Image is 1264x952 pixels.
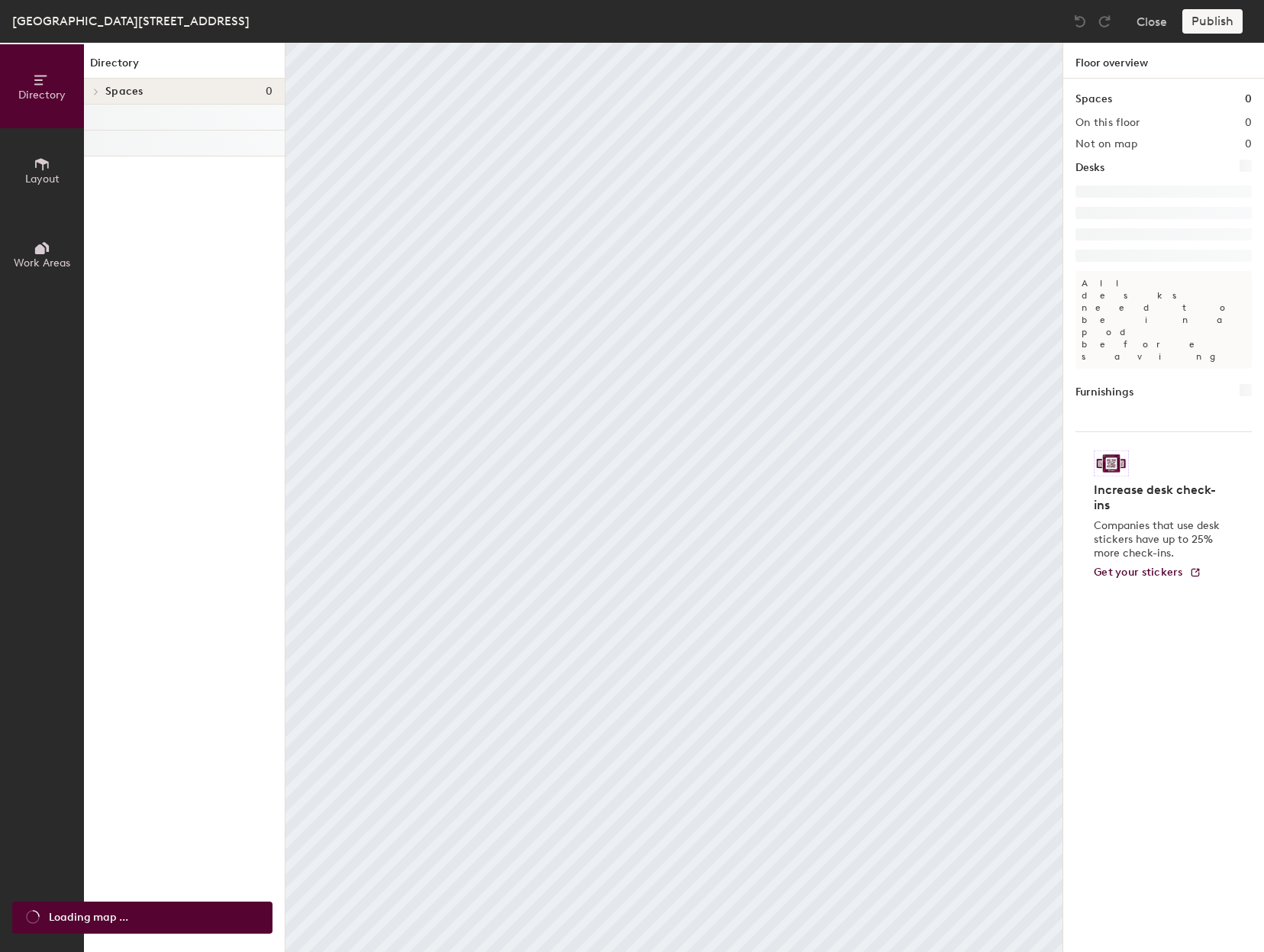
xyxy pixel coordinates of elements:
[84,55,285,79] h1: Directory
[285,43,1062,952] canvas: Map
[1097,14,1112,29] img: Redo
[1245,91,1252,108] h1: 0
[1094,450,1129,476] img: Sticker logo
[1094,482,1224,513] h4: Increase desk check-ins
[1075,91,1112,108] h1: Spaces
[1075,271,1252,369] p: All desks need to be in a pod before saving
[1137,9,1167,34] button: Close
[1094,566,1201,579] a: Get your stickers
[105,86,143,98] span: Spaces
[14,257,70,269] span: Work Areas
[266,86,272,98] span: 0
[1075,160,1104,176] h1: Desks
[1245,117,1252,129] h2: 0
[25,173,60,186] span: Layout
[1245,138,1252,150] h2: 0
[18,89,66,102] span: Directory
[1063,43,1264,79] h1: Floor overview
[12,11,250,31] div: [GEOGRAPHIC_DATA][STREET_ADDRESS]
[49,909,128,926] span: Loading map ...
[1075,384,1133,401] h1: Furnishings
[1094,519,1224,560] p: Companies that use desk stickers have up to 25% more check-ins.
[1075,138,1137,150] h2: Not on map
[1094,566,1183,579] span: Get your stickers
[1072,14,1088,29] img: Undo
[1075,117,1140,129] h2: On this floor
